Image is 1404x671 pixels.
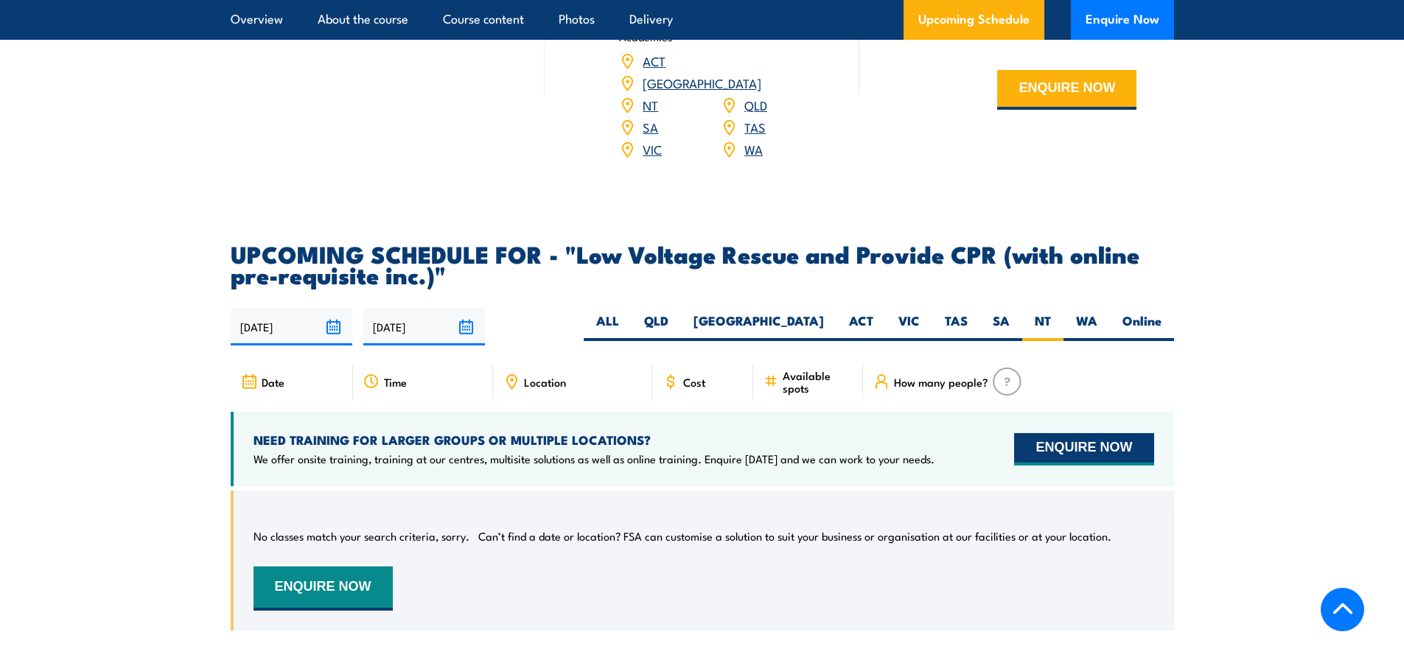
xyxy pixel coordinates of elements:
h4: NEED TRAINING FOR LARGER GROUPS OR MULTIPLE LOCATIONS? [254,432,935,448]
label: [GEOGRAPHIC_DATA] [681,312,837,341]
label: ALL [584,312,632,341]
a: [GEOGRAPHIC_DATA] [643,74,761,91]
a: NT [643,96,658,113]
label: WA [1064,312,1110,341]
p: Can’t find a date or location? FSA can customise a solution to suit your business or organisation... [478,529,1111,544]
label: Online [1110,312,1174,341]
label: NT [1022,312,1064,341]
a: QLD [744,96,767,113]
button: ENQUIRE NOW [254,566,393,611]
span: Time [384,376,407,388]
a: SA [643,118,658,136]
label: ACT [837,312,886,341]
label: SA [980,312,1022,341]
a: VIC [643,140,662,158]
a: ACT [643,52,666,69]
span: Location [524,376,566,388]
span: How many people? [894,376,988,388]
p: We offer onsite training, training at our centres, multisite solutions as well as online training... [254,452,935,466]
button: ENQUIRE NOW [1014,433,1153,466]
label: VIC [886,312,932,341]
span: Cost [683,376,705,388]
a: WA [744,140,763,158]
button: ENQUIRE NOW [997,70,1136,110]
label: TAS [932,312,980,341]
input: To date [363,308,485,345]
span: Date [262,376,284,388]
p: No classes match your search criteria, sorry. [254,529,469,544]
input: From date [231,308,352,345]
a: TAS [744,118,766,136]
span: Available spots [783,369,853,394]
h2: UPCOMING SCHEDULE FOR - "Low Voltage Rescue and Provide CPR (with online pre-requisite inc.)" [231,243,1174,284]
label: QLD [632,312,681,341]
